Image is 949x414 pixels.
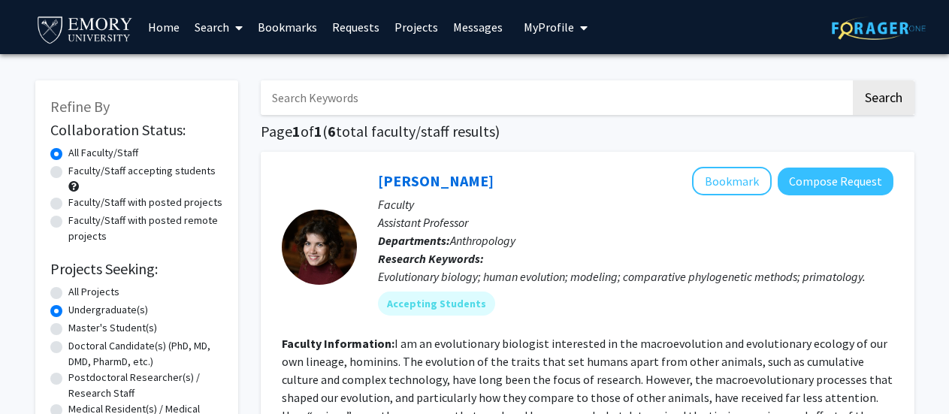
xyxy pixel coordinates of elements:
span: 6 [328,122,336,141]
b: Departments: [378,233,450,248]
p: Faculty [378,195,893,213]
button: Search [853,80,914,115]
label: Faculty/Staff with posted projects [68,195,222,210]
a: Home [141,1,187,53]
label: Faculty/Staff with posted remote projects [68,213,223,244]
label: All Projects [68,284,119,300]
label: Doctoral Candidate(s) (PhD, MD, DMD, PharmD, etc.) [68,338,223,370]
span: Refine By [50,97,110,116]
label: Postdoctoral Researcher(s) / Research Staff [68,370,223,401]
div: Evolutionary biology; human evolution; modeling; comparative phylogenetic methods; primatology. [378,267,893,286]
input: Search Keywords [261,80,851,115]
a: Requests [325,1,387,53]
span: 1 [314,122,322,141]
label: Master's Student(s) [68,320,157,336]
a: [PERSON_NAME] [378,171,494,190]
h2: Projects Seeking: [50,260,223,278]
a: Messages [446,1,510,53]
span: 1 [292,122,301,141]
label: All Faculty/Staff [68,145,138,161]
p: Assistant Professor [378,213,893,231]
button: Compose Request to Laura van Holstein [778,168,893,195]
button: Add Laura van Holstein to Bookmarks [692,167,772,195]
a: Bookmarks [250,1,325,53]
span: Anthropology [450,233,515,248]
mat-chip: Accepting Students [378,292,495,316]
b: Research Keywords: [378,251,484,266]
img: Emory University Logo [35,12,135,46]
span: My Profile [524,20,574,35]
label: Faculty/Staff accepting students [68,163,216,179]
a: Search [187,1,250,53]
img: ForagerOne Logo [832,17,926,40]
h2: Collaboration Status: [50,121,223,139]
label: Undergraduate(s) [68,302,148,318]
h1: Page of ( total faculty/staff results) [261,122,914,141]
b: Faculty Information: [282,336,394,351]
a: Projects [387,1,446,53]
